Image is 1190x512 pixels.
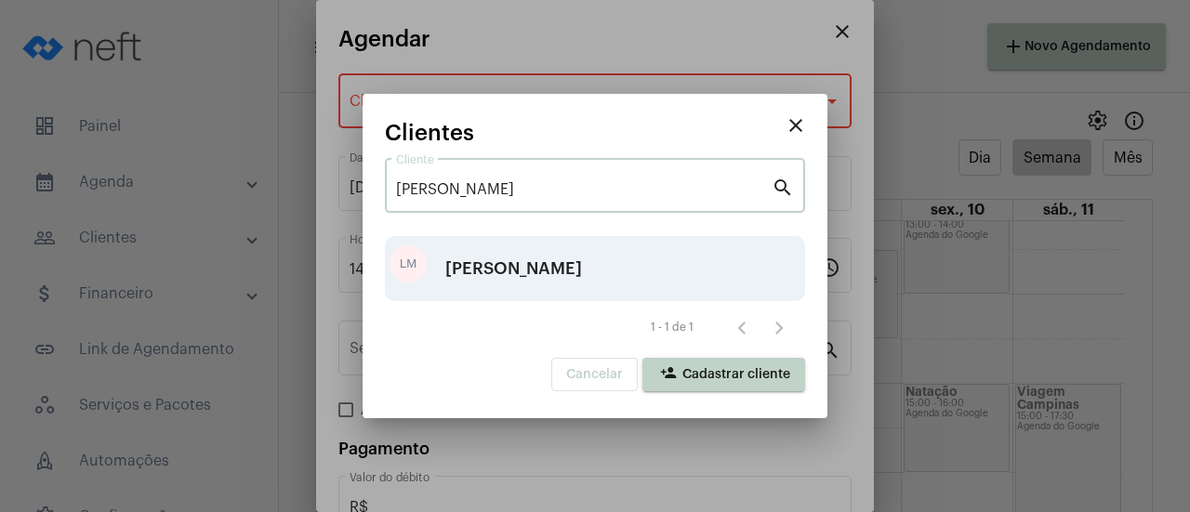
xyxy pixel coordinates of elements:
span: Cadastrar cliente [657,368,790,381]
button: Página anterior [723,309,760,346]
input: Pesquisar cliente [396,181,772,198]
div: LM [390,245,427,282]
button: Cadastrar cliente [642,358,805,391]
div: 1 - 1 de 1 [651,322,694,334]
mat-icon: person_add [657,364,680,387]
span: Clientes [385,121,474,145]
button: Próxima página [760,309,798,346]
div: [PERSON_NAME] [445,241,582,296]
button: Cancelar [551,358,638,391]
mat-icon: search [772,176,794,198]
span: Cancelar [566,368,623,381]
mat-icon: close [785,114,807,137]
